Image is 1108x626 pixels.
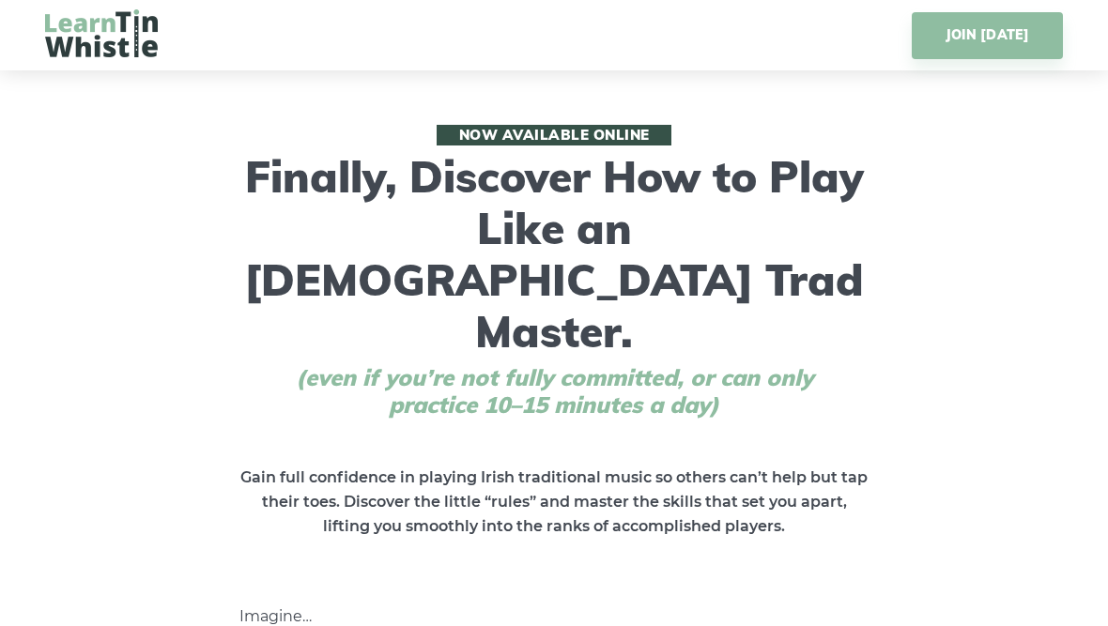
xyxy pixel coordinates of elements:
[45,9,158,57] img: LearnTinWhistle.com
[240,468,868,535] strong: Gain full confidence in playing Irish traditional music so others can’t help but tap their toes. ...
[912,12,1063,59] a: JOIN [DATE]
[437,125,671,145] span: Now available online
[230,125,878,419] h1: Finally, Discover How to Play Like an [DEMOGRAPHIC_DATA] Trad Master.
[258,364,850,419] span: (even if you’re not fully committed, or can only practice 10–15 minutes a day)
